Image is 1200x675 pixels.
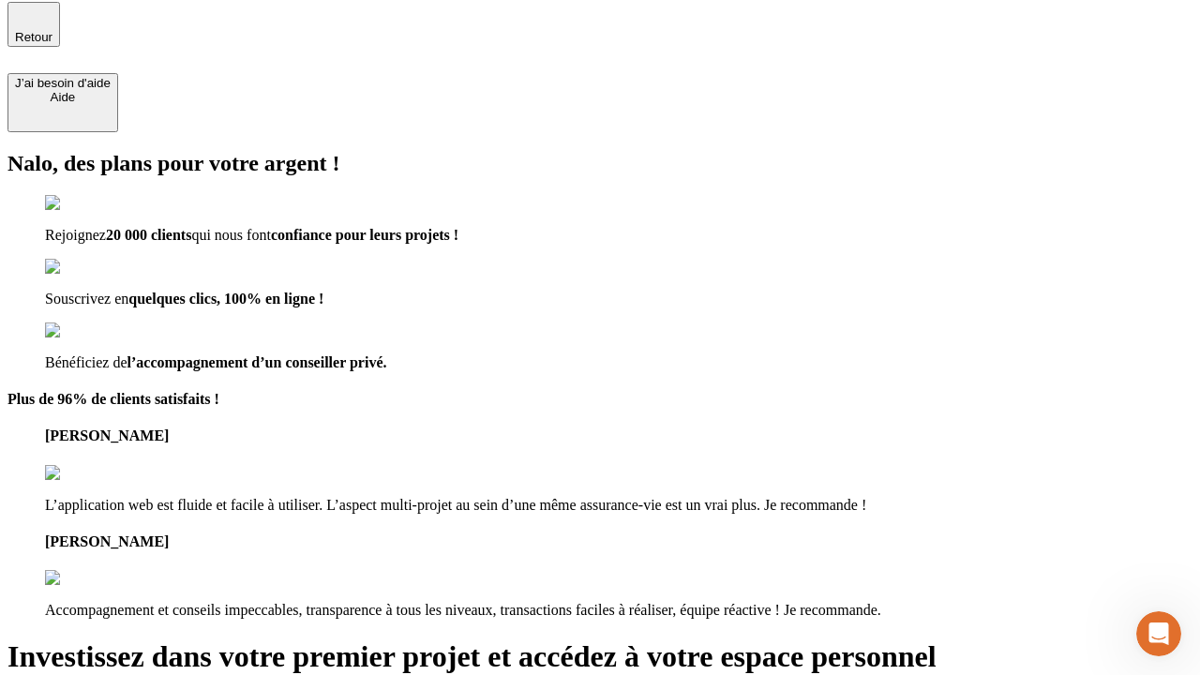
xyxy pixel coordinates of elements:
[45,195,126,212] img: checkmark
[127,354,387,370] span: l’accompagnement d’un conseiller privé.
[7,151,1192,176] h2: Nalo, des plans pour votre argent !
[7,391,1192,408] h4: Plus de 96% de clients satisfaits !
[271,227,458,243] span: confiance pour leurs projets !
[191,227,270,243] span: qui nous font
[45,322,126,339] img: checkmark
[45,427,1192,444] h4: [PERSON_NAME]
[7,639,1192,674] h1: Investissez dans votre premier projet et accédez à votre espace personnel
[15,30,52,44] span: Retour
[1136,611,1181,656] iframe: Intercom live chat
[128,291,323,307] span: quelques clics, 100% en ligne !
[45,497,1192,514] p: L’application web est fluide et facile à utiliser. L’aspect multi-projet au sein d’une même assur...
[45,465,138,482] img: reviews stars
[45,570,138,587] img: reviews stars
[45,291,128,307] span: Souscrivez en
[106,227,192,243] span: 20 000 clients
[15,90,111,104] div: Aide
[7,73,118,132] button: J’ai besoin d'aideAide
[15,76,111,90] div: J’ai besoin d'aide
[45,259,126,276] img: checkmark
[45,533,1192,550] h4: [PERSON_NAME]
[45,227,106,243] span: Rejoignez
[45,602,1192,619] p: Accompagnement et conseils impeccables, transparence à tous les niveaux, transactions faciles à r...
[45,354,127,370] span: Bénéficiez de
[7,2,60,47] button: Retour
